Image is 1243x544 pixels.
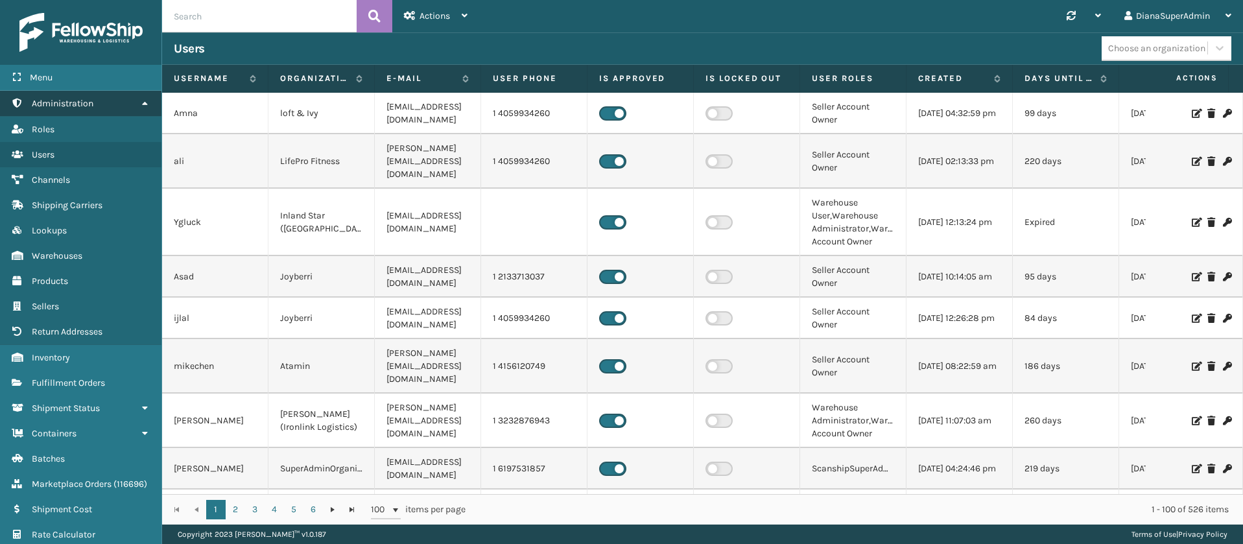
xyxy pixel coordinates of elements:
td: [DATE] 10:14:05 am [906,256,1013,298]
td: [DATE] 12:13:24 pm [906,189,1013,256]
i: Delete [1207,362,1215,371]
i: Edit [1192,362,1200,371]
span: Users [32,149,54,160]
td: [DATE] 11:23:55 am [1119,448,1225,490]
td: Expired [1013,490,1119,531]
span: Go to the next page [327,504,338,515]
i: Change Password [1223,109,1231,118]
span: Go to the last page [347,504,357,515]
td: [DATE] 02:13:33 pm [906,134,1013,189]
a: 1 [206,500,226,519]
span: Administration [32,98,93,109]
td: [EMAIL_ADDRESS][DOMAIN_NAME] [375,448,481,490]
label: Days until password expires [1024,73,1094,84]
i: Delete [1207,464,1215,473]
td: mikechen [162,339,268,394]
span: Lookups [32,225,67,236]
label: Last Seen [1131,73,1200,84]
label: User Roles [812,73,894,84]
td: [PERSON_NAME][EMAIL_ADDRESS][DOMAIN_NAME] [375,394,481,448]
td: 1 4059934260 [481,93,587,134]
i: Change Password [1223,314,1231,323]
td: 186 days [1013,339,1119,394]
td: [EMAIL_ADDRESS][DOMAIN_NAME] [375,189,481,256]
i: Delete [1207,314,1215,323]
td: 95 days [1013,256,1119,298]
td: [DATE] 08:35:13 am [1119,93,1225,134]
label: Is Approved [599,73,681,84]
span: Channels [32,174,70,185]
span: Shipment Cost [32,504,92,515]
td: Seller Account Owner [800,490,906,531]
i: Delete [1207,157,1215,166]
td: Asad [162,256,268,298]
span: Shipping Carriers [32,200,102,211]
td: [PERSON_NAME][EMAIL_ADDRESS][DOMAIN_NAME] [375,134,481,189]
i: Delete [1207,416,1215,425]
td: [PERSON_NAME] Brands [268,490,375,531]
td: 220 days [1013,134,1119,189]
a: 5 [284,500,303,519]
td: [DATE] 12:51:04 pm [906,490,1013,531]
a: 6 [303,500,323,519]
span: Products [32,276,68,287]
td: [DATE] 01:51:53 pm [1119,394,1225,448]
td: 1 4059934260 [481,298,587,339]
span: Roles [32,124,54,135]
label: Username [174,73,243,84]
i: Change Password [1223,464,1231,473]
td: 1 7325519129 [481,490,587,531]
td: [DATE] 08:22:59 am [906,339,1013,394]
i: Change Password [1223,362,1231,371]
td: Warehouse User,Warehouse Administrator,Warehouse Account Owner [800,189,906,256]
span: Actions [420,10,450,21]
a: 2 [226,500,245,519]
i: Edit [1192,109,1200,118]
td: ScanshipSuperAdministrator [800,448,906,490]
td: Atamin [268,339,375,394]
span: Containers [32,428,77,439]
i: Delete [1207,272,1215,281]
h3: Users [174,41,205,56]
td: [DATE] 03:10:30 pm [1119,339,1225,394]
span: Sellers [32,301,59,312]
i: Change Password [1223,157,1231,166]
td: Seller Account Owner [800,93,906,134]
td: 1 6197531857 [481,448,587,490]
td: [DATE] 12:26:28 pm [906,298,1013,339]
span: Marketplace Orders [32,479,112,490]
label: Created [918,73,988,84]
a: 4 [265,500,284,519]
td: [DATE] 01:04:24 pm [1119,134,1225,189]
td: Seller Account Owner [800,256,906,298]
span: 100 [371,503,390,516]
td: [EMAIL_ADDRESS][DOMAIN_NAME] [375,298,481,339]
span: Fulfillment Orders [32,377,105,388]
td: [DATE] 06:59:09 am [1119,256,1225,298]
td: 260 days [1013,394,1119,448]
td: [DATE] 11:07:03 am [906,394,1013,448]
td: Seller Account Owner [800,134,906,189]
td: Inland Star ([GEOGRAPHIC_DATA]) [268,189,375,256]
td: ijlal [162,298,268,339]
td: [EMAIL_ADDRESS][DOMAIN_NAME] [375,256,481,298]
td: [DATE] 07:03:44 pm [1119,298,1225,339]
i: Edit [1192,218,1200,227]
td: Ygluck [162,189,268,256]
td: 1 4156120749 [481,339,587,394]
td: Amna [162,93,268,134]
td: [DATE] 04:32:59 pm [906,93,1013,134]
a: Terms of Use [1131,530,1176,539]
span: Inventory [32,352,70,363]
td: [PERSON_NAME] (Ironlink Logistics) [268,394,375,448]
div: Choose an organization [1108,41,1205,55]
span: Rate Calculator [32,529,95,540]
i: Edit [1192,272,1200,281]
span: Return Addresses [32,326,102,337]
td: 219 days [1013,448,1119,490]
a: 3 [245,500,265,519]
img: logo [19,13,143,52]
label: Organization [280,73,349,84]
i: Edit [1192,314,1200,323]
span: ( 116696 ) [113,479,147,490]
